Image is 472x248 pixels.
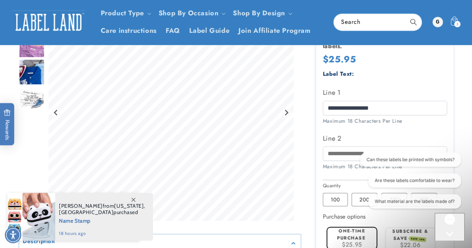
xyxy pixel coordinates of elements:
button: Next slide [281,108,291,118]
div: Go to slide 5 [19,113,45,139]
label: Line 2 [323,132,447,144]
span: [US_STATE] [114,203,144,209]
span: SAVE 15% [409,236,426,242]
img: Iron-on name labels with an iron [19,86,45,112]
div: Maximum 18 Characters Per Line [323,117,447,125]
div: Accessibility Menu [5,227,21,243]
span: 3 [456,21,459,27]
img: Iron on name labels ironed to shirt collar [19,59,45,85]
label: Line 1 [323,87,447,98]
button: Go to last slide [51,108,61,118]
iframe: Sign Up via Text for Offers [6,188,94,211]
div: Go to slide 2 [19,32,45,58]
h2: Description [23,238,55,246]
div: Maximum 18 Characters Per Line [323,163,447,170]
a: Label Land [9,8,89,37]
div: Go to slide 3 [19,59,45,85]
strong: Avoid dashes and special characters because they don’t print clearly on labels. [323,20,431,50]
img: Iron on name tags ironed to a t-shirt [19,32,45,58]
a: Shop By Design [233,8,285,18]
span: $25.95 [323,53,356,66]
span: Rewards [4,109,11,140]
label: 100 [323,193,348,206]
label: Subscribe & save [392,228,428,242]
a: FAQ [161,22,185,40]
span: [GEOGRAPHIC_DATA] [59,209,113,216]
div: Go to slide 4 [19,86,45,112]
span: FAQ [166,26,180,35]
iframe: Gorgias live chat conversation starters [355,153,465,214]
legend: Quantity [323,182,341,189]
summary: Product Type [96,4,154,22]
summary: Shop By Occasion [154,4,229,22]
label: Purchase options [323,212,365,221]
a: Join Affiliate Program [234,22,315,40]
iframe: Gorgias live chat messenger [435,213,465,241]
span: 18 hours ago [59,230,145,237]
span: Shop By Occasion [159,9,219,18]
span: Name Stamp [59,216,145,225]
label: One-time purchase [337,227,365,241]
summary: Shop By Design [228,4,295,22]
img: Label Land [11,10,86,34]
label: Label Text: [323,70,354,78]
a: Label Guide [185,22,234,40]
span: from , purchased [59,203,145,216]
span: Join Affiliate Program [238,26,310,35]
a: Product Type [101,8,144,18]
span: Label Guide [189,26,230,35]
a: Care instructions [96,22,161,40]
label: 200 [351,193,377,206]
button: Search [405,14,422,30]
span: Care instructions [101,26,157,35]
